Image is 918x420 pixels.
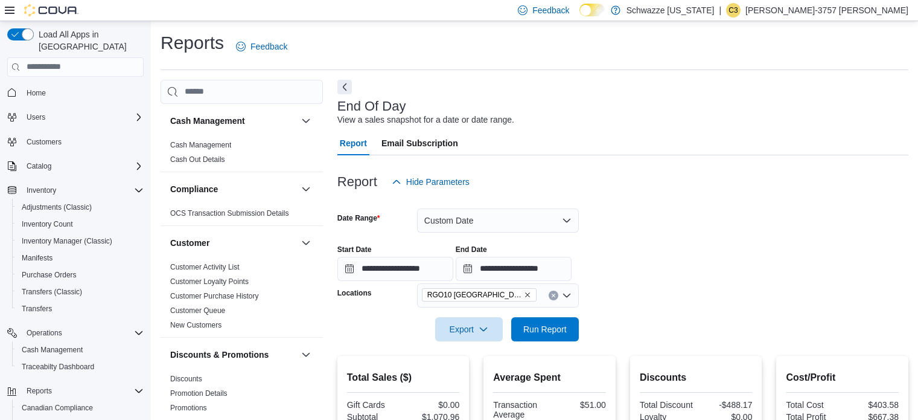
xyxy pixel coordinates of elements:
[170,183,218,195] h3: Compliance
[22,159,144,173] span: Catalog
[22,183,144,198] span: Inventory
[161,372,323,420] div: Discounts & Promotions
[22,384,57,398] button: Reports
[22,159,56,173] button: Catalog
[22,183,61,198] button: Inventory
[17,302,57,316] a: Transfers
[728,3,738,18] span: C3
[170,237,296,249] button: Customer
[17,251,144,265] span: Manifests
[22,202,92,212] span: Adjustments (Classic)
[406,400,459,410] div: $0.00
[337,99,406,114] h3: End Of Day
[27,88,46,98] span: Home
[170,349,296,361] button: Discounts & Promotions
[2,84,148,102] button: Home
[337,175,377,189] h3: Report
[562,291,572,300] button: Open list of options
[170,404,207,412] a: Promotions
[12,233,148,250] button: Inventory Manager (Classic)
[170,237,209,249] h3: Customer
[34,28,144,53] span: Load All Apps in [GEOGRAPHIC_DATA]
[17,302,144,316] span: Transfers
[2,383,148,399] button: Reports
[170,155,225,164] a: Cash Out Details
[22,326,144,340] span: Operations
[170,292,259,300] a: Customer Purchase History
[12,300,148,317] button: Transfers
[161,138,323,172] div: Cash Management
[22,287,82,297] span: Transfers (Classic)
[170,140,231,150] span: Cash Management
[170,277,249,286] a: Customer Loyalty Points
[12,267,148,283] button: Purchase Orders
[523,323,567,335] span: Run Report
[524,291,531,299] button: Remove RGO10 Santa Fe from selection in this group
[337,288,372,298] label: Locations
[170,349,269,361] h3: Discounts & Promotions
[719,3,721,18] p: |
[12,199,148,216] button: Adjustments (Classic)
[17,343,144,357] span: Cash Management
[299,236,313,250] button: Customer
[12,399,148,416] button: Canadian Compliance
[17,401,144,415] span: Canadian Compliance
[17,401,98,415] a: Canadian Compliance
[493,400,547,419] div: Transaction Average
[337,213,380,223] label: Date Range
[231,34,292,59] a: Feedback
[170,141,231,149] a: Cash Management
[170,389,228,398] span: Promotion Details
[22,219,73,229] span: Inventory Count
[24,4,78,16] img: Cova
[250,40,287,53] span: Feedback
[170,209,289,218] a: OCS Transaction Submission Details
[786,370,899,385] h2: Cost/Profit
[640,370,753,385] h2: Discounts
[12,216,148,233] button: Inventory Count
[22,134,144,149] span: Customers
[27,161,51,171] span: Catalog
[549,291,558,300] button: Clear input
[532,4,569,16] span: Feedback
[2,325,148,341] button: Operations
[552,400,606,410] div: $51.00
[170,263,240,271] a: Customer Activity List
[406,176,470,188] span: Hide Parameters
[170,262,240,272] span: Customer Activity List
[381,131,458,155] span: Email Subscription
[299,347,313,362] button: Discounts & Promotions
[2,133,148,150] button: Customers
[27,386,52,396] span: Reports
[22,135,66,149] a: Customers
[170,320,222,330] span: New Customers
[170,389,228,398] a: Promotion Details
[579,4,605,16] input: Dark Mode
[22,362,94,372] span: Traceabilty Dashboard
[640,400,693,410] div: Total Discount
[511,317,579,341] button: Run Report
[17,217,78,231] a: Inventory Count
[22,384,144,398] span: Reports
[456,245,487,254] label: End Date
[845,400,899,410] div: $403.58
[170,321,222,329] a: New Customers
[387,170,474,194] button: Hide Parameters
[17,234,144,248] span: Inventory Manager (Classic)
[22,270,77,280] span: Purchase Orders
[493,370,606,385] h2: Average Spent
[2,158,148,175] button: Catalog
[337,245,372,254] label: Start Date
[170,115,245,127] h3: Cash Management
[726,3,741,18] div: Christopher-3757 Gonzalez
[435,317,503,341] button: Export
[626,3,715,18] p: Schwazze [US_STATE]
[170,306,225,315] a: Customer Queue
[17,360,99,374] a: Traceabilty Dashboard
[22,110,144,124] span: Users
[745,3,908,18] p: [PERSON_NAME]-3757 [PERSON_NAME]
[17,285,144,299] span: Transfers (Classic)
[170,291,259,301] span: Customer Purchase History
[427,289,521,301] span: RGO10 [GEOGRAPHIC_DATA]
[17,217,144,231] span: Inventory Count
